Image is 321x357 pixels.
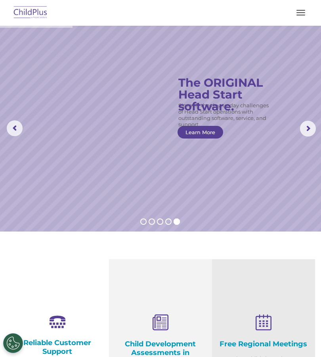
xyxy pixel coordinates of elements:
[178,102,272,127] rs-layer: Simplify the day-to-day challenges of Head Start operations with outstanding software, service, a...
[178,77,278,112] rs-layer: The ORIGINAL Head Start software.
[12,338,103,356] h4: Reliable Customer Support
[178,126,223,139] a: Learn More
[12,4,49,22] img: ChildPlus by Procare Solutions
[3,333,23,353] button: Cookies Settings
[218,340,309,348] h4: Free Regional Meetings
